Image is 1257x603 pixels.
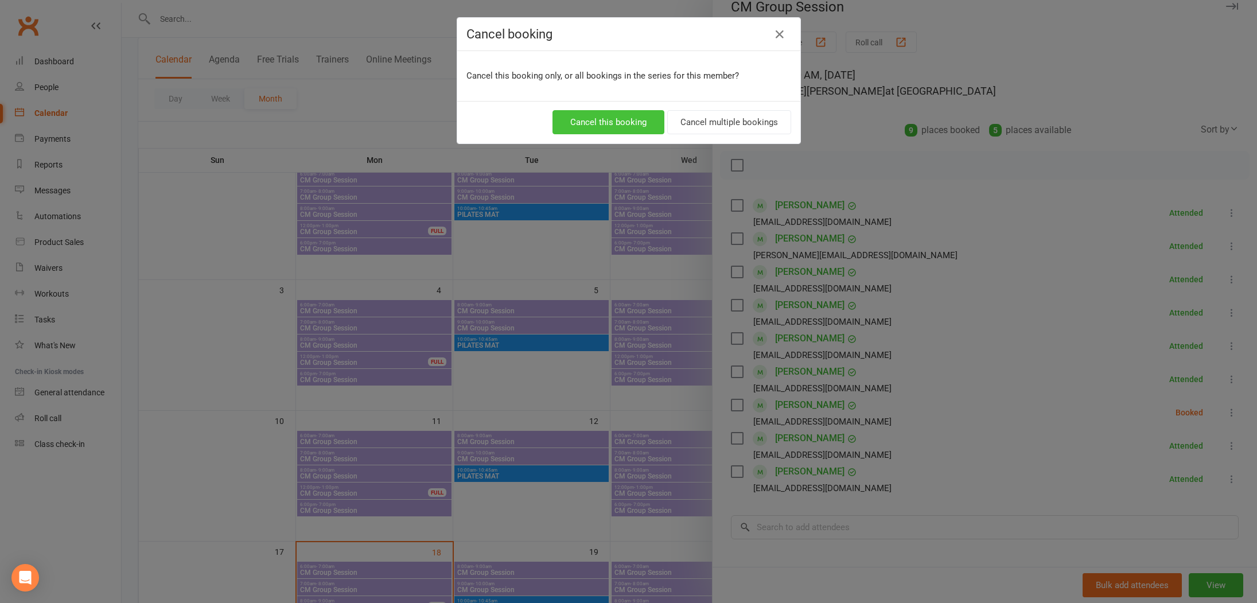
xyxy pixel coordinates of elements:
button: Cancel multiple bookings [667,110,791,134]
button: Close [770,25,789,44]
p: Cancel this booking only, or all bookings in the series for this member? [466,69,791,83]
div: Open Intercom Messenger [11,564,39,592]
h4: Cancel booking [466,27,791,41]
button: Cancel this booking [552,110,664,134]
